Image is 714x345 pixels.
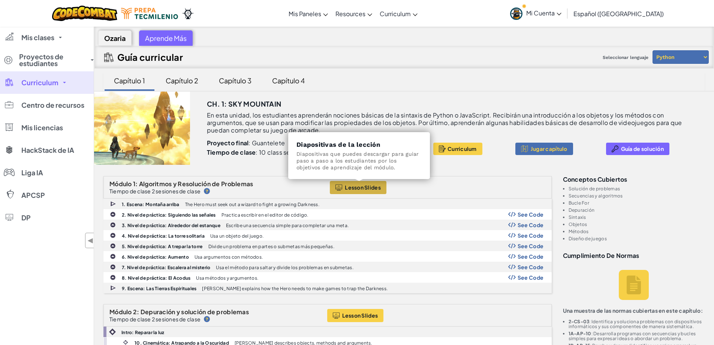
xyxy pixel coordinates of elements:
b: 8. Nivel de práctica: El Acodus [122,275,190,281]
span: Módulo [109,180,132,188]
img: IconPracticeLevel.svg [110,211,116,217]
span: See Code [518,264,544,270]
img: IconCurriculumGuide.svg [104,53,114,62]
a: Resources [332,3,376,24]
p: Escribe una secuencia simple para completar una meta. [226,223,349,228]
a: 5. Nivel de práctica: A trepar la torre Divide un problema en partes o submetas más pequeñas. Sho... [103,241,552,251]
span: See Code [518,232,544,238]
b: 9. Escena: Las Tierras Espirituales [122,286,196,291]
img: IconCutscene.svg [110,285,117,292]
b: 3. Nivel de práctica: Alrededor del estanque [122,223,220,228]
p: The Hero must seek out a wizard to fight a growing Darkness. [185,202,319,207]
span: ◀ [87,235,94,246]
li: : Desarrolla programas con secuencias y bucles simples para expresar ideas o abordar un problema. [569,331,705,341]
img: avatar [510,8,522,20]
img: Show Code Logo [508,264,516,270]
span: Lesson Slides [342,312,378,318]
img: IconPracticeLevel.svg [110,274,116,280]
span: See Code [518,211,544,217]
a: 4. Nivel de práctica: La torre solitaria Usa un objeto del juego. Show Code Logo See Code [103,230,552,241]
img: Show Code Logo [508,254,516,259]
div: Aprende Más [139,30,193,46]
li: Objetos [569,222,705,227]
span: Curriculum [448,146,477,152]
span: Módulo [109,308,132,316]
span: Jugar capítulo [531,146,567,152]
button: Lesson Slides [330,181,386,194]
span: Curriculum [380,10,411,18]
div: Capítulo 3 [211,72,259,89]
img: IconPracticeLevel.svg [110,264,116,270]
a: Mis Paneles [285,3,332,24]
span: Mis clases [21,34,54,41]
p: Usa argumentos con métodos. [195,255,263,259]
p: En esta unidad, los estudiantes aprenderán nociones básicas de la sintaxis de Python o JavaScript... [207,111,686,134]
a: Guía de solución [606,143,669,155]
p: Divide un problema en partes o submetas más pequeñas. [208,244,334,249]
div: Ozaria [98,30,132,46]
button: Curriculum [433,143,482,155]
a: 7. Nivel de práctica: Escalera al misterio Usa el método para saltar y divide los problemas en su... [103,262,552,272]
li: Solución de problemas [569,186,705,191]
p: Usa el método para saltar y divide los problemas en submetas. [216,265,353,270]
span: 1: [133,180,138,188]
a: Mi Cuenta [506,2,565,25]
button: Jugar capítulo [515,143,573,155]
b: 7. Nivel de práctica: Escalera al misterio [122,265,210,270]
a: 6. Nivel de práctica: Aumento Usa argumentos con métodos. Show Code Logo See Code [103,251,552,262]
img: IconHint.svg [204,188,210,194]
div: Capítulo 4 [265,72,312,89]
img: IconPracticeLevel.svg [110,253,116,259]
b: 2. Nivel de práctica: Siguiendo las señales [122,212,216,218]
h2: Guía curricular [117,52,183,62]
img: IconPracticeLevel.svg [110,222,116,228]
b: Intro: Reparar la luz [121,330,165,335]
b: 6. Nivel de práctica: Aumento [122,254,189,260]
span: Resources [335,10,365,18]
li: Bucle For [569,200,705,205]
b: Proyecto final [207,139,248,147]
span: See Code [518,274,544,280]
b: 5. Nivel de práctica: A trepar la torre [122,244,203,249]
p: Una muestra de las normas cubiertas en este capítulo: [563,307,705,313]
a: 9. Escena: Las Tierras Espirituales [PERSON_NAME] explains how the Hero needs to make games to tr... [103,283,552,293]
img: Show Code Logo [508,212,516,217]
li: : Identifica y soluciona problemas con dispositivos informáticos y sus componentes de manera sist... [569,319,705,329]
p: Usa un objeto del juego. [210,234,263,238]
p: : Guantelete [207,139,417,147]
img: CodeCombat logo [52,6,118,21]
li: Métodos [569,229,705,234]
a: 1. Escena: Montaña arriba The Hero must seek out a wizard to fight a growing Darkness. [103,199,552,209]
div: Capítulo 1 [106,72,153,89]
a: 8. Nivel de práctica: El Acodus Usa métodos y argumentos. Show Code Logo See Code [103,272,552,283]
h3: Cumplimiento de normas [563,252,705,259]
span: Curriculum [21,79,58,86]
span: HackStack de IA [21,147,74,154]
img: IconPracticeLevel.svg [110,243,116,249]
img: Show Code Logo [508,243,516,249]
img: Show Code Logo [508,233,516,238]
a: 2. Nivel de práctica: Siguiendo las señales Practica escribir en el editor de código. Show Code L... [103,209,552,220]
img: IconHint.svg [204,316,210,322]
span: 2: [133,308,139,316]
li: Secuencias y algoritmos [569,193,705,198]
p: Tiempo de clase 2 sesiones de clase [109,188,201,194]
a: 3. Nivel de práctica: Alrededor del estanque Escribe una secuencia simple para completar una meta... [103,220,552,230]
button: Lesson Slides [327,309,384,322]
b: Tiempo de clase [207,148,256,156]
a: Curriculum [376,3,421,24]
span: Mis licencias [21,124,63,131]
b: 1A-AP-10 [569,331,591,336]
p: Tiempo de clase 2 sesiones de clase [109,316,201,322]
b: 1. Escena: Montaña arriba [122,202,180,207]
span: Liga IA [21,169,43,176]
a: Español ([GEOGRAPHIC_DATA]) [570,3,668,24]
img: IconPracticeLevel.svg [110,232,116,238]
li: Sintaxis [569,215,705,220]
p: [PERSON_NAME] explains how the Hero needs to make games to trap the Darkness. [202,286,388,291]
img: Ozaria [182,8,194,19]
